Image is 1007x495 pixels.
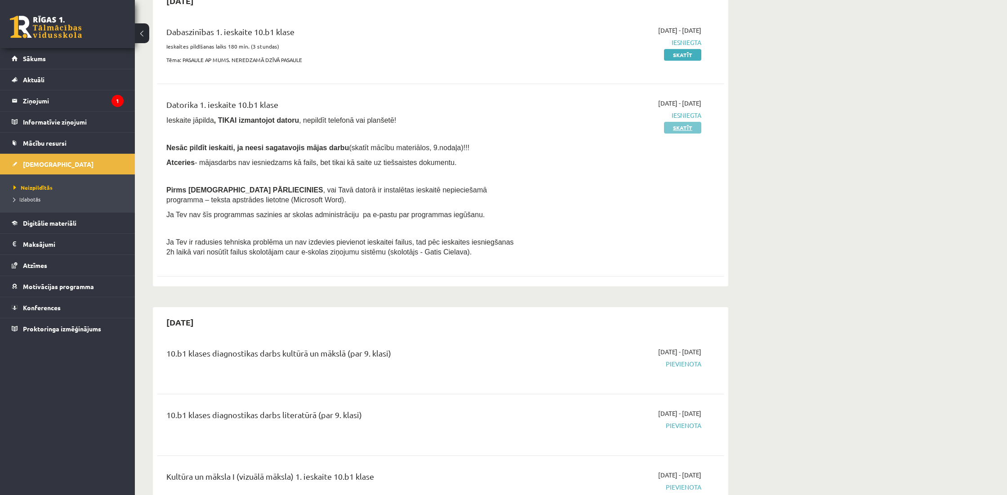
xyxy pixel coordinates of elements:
[349,144,469,152] span: (skatīt mācību materiālos, 9.nodaļa)!!!
[12,48,124,69] a: Sākums
[166,186,487,204] span: , vai Tavā datorā ir instalētas ieskaitē nepieciešamā programma – teksta apstrādes lietotne (Micr...
[166,211,485,219] span: Ja Tev nav šīs programmas sazinies ar skolas administrāciju pa e-pastu par programmas iegūšanu.
[23,303,61,312] span: Konferences
[214,116,299,124] b: , TIKAI izmantojot datoru
[13,184,53,191] span: Neizpildītās
[13,196,40,203] span: Izlabotās
[12,318,124,339] a: Proktoringa izmēģinājums
[166,42,518,50] p: Ieskaites pildīšanas laiks 180 min. (3 stundas)
[532,482,701,492] span: Pievienota
[658,347,701,357] span: [DATE] - [DATE]
[166,56,518,64] p: Tēma: PASAULE AP MUMS. NEREDZAMĀ DZĪVĀ PASAULE
[23,325,101,333] span: Proktoringa izmēģinājums
[23,160,94,168] span: [DEMOGRAPHIC_DATA]
[23,234,124,254] legend: Maksājumi
[166,98,518,115] div: Datorika 1. ieskaite 10.b1 klase
[658,470,701,480] span: [DATE] - [DATE]
[12,234,124,254] a: Maksājumi
[23,282,94,290] span: Motivācijas programma
[12,297,124,318] a: Konferences
[12,154,124,174] a: [DEMOGRAPHIC_DATA]
[12,213,124,233] a: Digitālie materiāli
[166,26,518,42] div: Dabaszinības 1. ieskaite 10.b1 klase
[664,122,701,134] a: Skatīt
[166,186,323,194] span: Pirms [DEMOGRAPHIC_DATA] PĀRLIECINIES
[658,409,701,418] span: [DATE] - [DATE]
[658,26,701,35] span: [DATE] - [DATE]
[166,238,514,256] span: Ja Tev ir radusies tehniska problēma un nav izdevies pievienot ieskaitei failus, tad pēc ieskaite...
[23,76,45,84] span: Aktuāli
[23,54,46,62] span: Sākums
[664,49,701,61] a: Skatīt
[12,90,124,111] a: Ziņojumi1
[12,276,124,297] a: Motivācijas programma
[12,111,124,132] a: Informatīvie ziņojumi
[166,159,195,166] b: Atceries
[166,144,349,152] span: Nesāc pildīt ieskaiti, ja neesi sagatavojis mājas darbu
[658,98,701,108] span: [DATE] - [DATE]
[166,409,518,425] div: 10.b1 klases diagnostikas darbs literatūrā (par 9. klasi)
[166,347,518,364] div: 10.b1 klases diagnostikas darbs kultūrā un mākslā (par 9. klasi)
[23,90,124,111] legend: Ziņojumi
[23,219,76,227] span: Digitālie materiāli
[532,38,701,47] span: Iesniegta
[12,133,124,153] a: Mācību resursi
[111,95,124,107] i: 1
[10,16,82,38] a: Rīgas 1. Tālmācības vidusskola
[532,421,701,430] span: Pievienota
[13,195,126,203] a: Izlabotās
[12,255,124,276] a: Atzīmes
[23,261,47,269] span: Atzīmes
[23,111,124,132] legend: Informatīvie ziņojumi
[532,359,701,369] span: Pievienota
[23,139,67,147] span: Mācību resursi
[166,116,396,124] span: Ieskaite jāpilda , nepildīt telefonā vai planšetē!
[12,69,124,90] a: Aktuāli
[13,183,126,192] a: Neizpildītās
[157,312,203,333] h2: [DATE]
[532,111,701,120] span: Iesniegta
[166,470,518,487] div: Kultūra un māksla I (vizuālā māksla) 1. ieskaite 10.b1 klase
[166,159,457,166] span: - mājasdarbs nav iesniedzams kā fails, bet tikai kā saite uz tiešsaistes dokumentu.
